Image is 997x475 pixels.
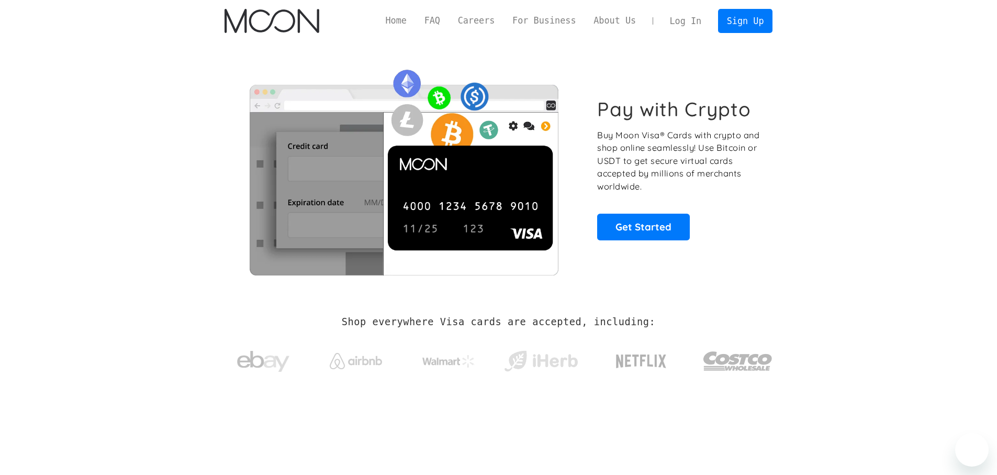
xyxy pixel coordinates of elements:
a: Sign Up [718,9,772,32]
img: Costco [703,341,773,381]
img: Moon Cards let you spend your crypto anywhere Visa is accepted. [225,62,583,275]
img: Walmart [422,355,475,368]
a: Log In [661,9,710,32]
a: Walmart [409,345,487,373]
p: Buy Moon Visa® Cards with crypto and shop online seamlessly! Use Bitcoin or USDT to get secure vi... [597,129,761,193]
a: Costco [703,331,773,386]
img: Netflix [615,348,667,374]
h2: Shop everywhere Visa cards are accepted, including: [342,316,655,328]
a: Airbnb [317,343,395,374]
img: ebay [237,345,289,378]
a: Home [377,14,416,27]
a: About Us [585,14,645,27]
a: Netflix [595,338,688,380]
a: Get Started [597,214,690,240]
h1: Pay with Crypto [597,97,751,121]
a: iHerb [502,337,580,380]
a: ebay [225,335,303,383]
iframe: Botón para iniciar la ventana de mensajería [955,433,989,467]
img: Airbnb [330,353,382,369]
a: FAQ [416,14,449,27]
img: iHerb [502,348,580,375]
a: For Business [503,14,585,27]
a: home [225,9,319,33]
img: Moon Logo [225,9,319,33]
a: Careers [449,14,503,27]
